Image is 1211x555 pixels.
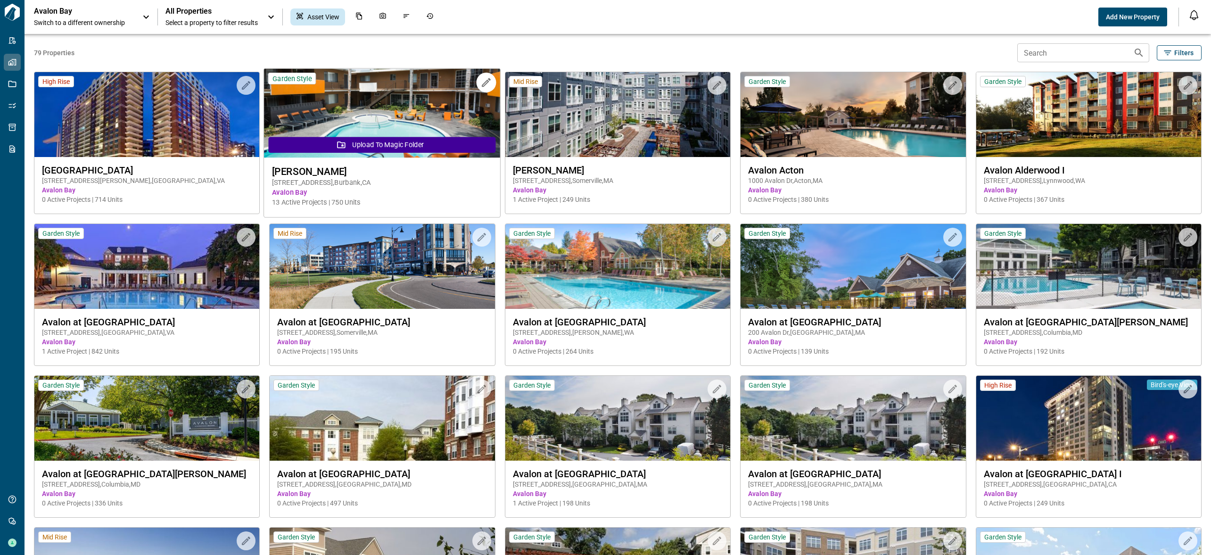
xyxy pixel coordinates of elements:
span: [STREET_ADDRESS] , Lynnwood , WA [984,176,1194,185]
span: 0 Active Projects | 497 Units [277,498,487,508]
span: Avalon Acton [748,165,958,176]
img: property-asset [976,224,1201,309]
img: property-asset [741,72,965,157]
span: 0 Active Projects | 195 Units [277,347,487,356]
span: Garden Style [984,229,1022,238]
span: Avalon at [GEOGRAPHIC_DATA] [277,468,487,480]
span: Switch to a different ownership [34,18,133,27]
span: Avalon at [GEOGRAPHIC_DATA] [513,468,723,480]
span: Avalon Bay [513,337,723,347]
span: [PERSON_NAME] [513,165,723,176]
img: property-asset [741,376,965,461]
span: 1000 Avalon Dr , Acton , MA [748,176,958,185]
img: property-asset [34,376,259,461]
button: Search properties [1129,43,1148,62]
span: Avalon Bay [277,337,487,347]
span: Select a property to filter results [165,18,258,27]
span: Garden Style [749,533,786,541]
div: Photos [373,8,392,25]
span: Garden Style [513,533,551,541]
div: Documents [350,8,369,25]
span: Avalon at [GEOGRAPHIC_DATA] [513,316,723,328]
span: [STREET_ADDRESS] , [GEOGRAPHIC_DATA] , MD [277,480,487,489]
img: property-asset [34,72,259,157]
span: [STREET_ADDRESS] , [GEOGRAPHIC_DATA] , CA [984,480,1194,489]
span: Garden Style [278,381,315,389]
img: property-asset [505,72,730,157]
span: Avalon at [GEOGRAPHIC_DATA] [748,468,958,480]
span: Avalon Alderwood I [984,165,1194,176]
span: Avalon Bay [984,337,1194,347]
span: 1 Active Project | 198 Units [513,498,723,508]
span: Garden Style [278,533,315,541]
span: Garden Style [749,381,786,389]
img: property-asset [264,69,500,158]
span: Add New Property [1106,12,1160,22]
span: High Rise [42,77,70,86]
span: Garden Style [42,381,80,389]
span: Garden Style [984,77,1022,86]
span: [STREET_ADDRESS] , Columbia , MD [984,328,1194,337]
img: property-asset [976,72,1201,157]
span: Garden Style [272,74,312,83]
div: Job History [420,8,439,25]
span: Avalon Bay [748,489,958,498]
span: Avalon Bay [748,337,958,347]
span: High Rise [984,381,1012,389]
button: Add New Property [1098,8,1167,26]
span: Bird's-eye View [1151,381,1194,389]
span: 1 Active Project | 249 Units [513,195,723,204]
button: Upload to Magic Folder [269,137,496,153]
img: property-asset [505,224,730,309]
span: 0 Active Projects | 367 Units [984,195,1194,204]
span: [GEOGRAPHIC_DATA] [42,165,252,176]
span: Garden Style [984,533,1022,541]
span: 0 Active Projects | 336 Units [42,498,252,508]
button: Filters [1157,45,1202,60]
span: Avalon at [GEOGRAPHIC_DATA][PERSON_NAME] [42,468,252,480]
span: Filters [1174,48,1194,58]
span: Avalon Bay [42,185,252,195]
span: [STREET_ADDRESS] , Somerville , MA [277,328,487,337]
span: Mid Rise [513,77,538,86]
span: 0 Active Projects | 380 Units [748,195,958,204]
span: 0 Active Projects | 139 Units [748,347,958,356]
img: property-asset [270,224,494,309]
span: Avalon Bay [748,185,958,195]
span: Avalon at [GEOGRAPHIC_DATA] [42,316,252,328]
span: All Properties [165,7,258,16]
div: Asset View [290,8,345,25]
span: Avalon Bay [42,337,252,347]
span: Avalon at [GEOGRAPHIC_DATA] I [984,468,1194,480]
div: Issues & Info [397,8,416,25]
span: Avalon Bay [513,185,723,195]
span: [STREET_ADDRESS] , [GEOGRAPHIC_DATA] , VA [42,328,252,337]
span: Garden Style [513,229,551,238]
img: property-asset [741,224,965,309]
span: 200 Avalon Dr , [GEOGRAPHIC_DATA] , MA [748,328,958,337]
span: 0 Active Projects | 249 Units [984,498,1194,508]
span: Avalon Bay [984,185,1194,195]
img: property-asset [270,376,494,461]
button: Open notification feed [1186,8,1202,23]
span: [PERSON_NAME] [272,166,493,177]
span: 13 Active Projects | 750 Units [272,198,493,207]
span: [STREET_ADDRESS] , [GEOGRAPHIC_DATA] , MA [513,480,723,489]
span: Avalon Bay [277,489,487,498]
img: property-asset [505,376,730,461]
span: 79 Properties [34,48,1013,58]
span: Avalon Bay [42,489,252,498]
span: Avalon at [GEOGRAPHIC_DATA][PERSON_NAME] [984,316,1194,328]
span: 0 Active Projects | 192 Units [984,347,1194,356]
span: 1 Active Project | 842 Units [42,347,252,356]
img: property-asset [34,224,259,309]
span: [STREET_ADDRESS] , [GEOGRAPHIC_DATA] , MA [748,480,958,489]
span: Mid Rise [278,229,302,238]
span: Garden Style [749,77,786,86]
img: property-asset [976,376,1201,461]
span: [STREET_ADDRESS] , Columbia , MD [42,480,252,489]
span: 0 Active Projects | 714 Units [42,195,252,204]
span: Mid Rise [42,533,67,541]
span: Avalon at [GEOGRAPHIC_DATA] [277,316,487,328]
span: 0 Active Projects | 198 Units [748,498,958,508]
